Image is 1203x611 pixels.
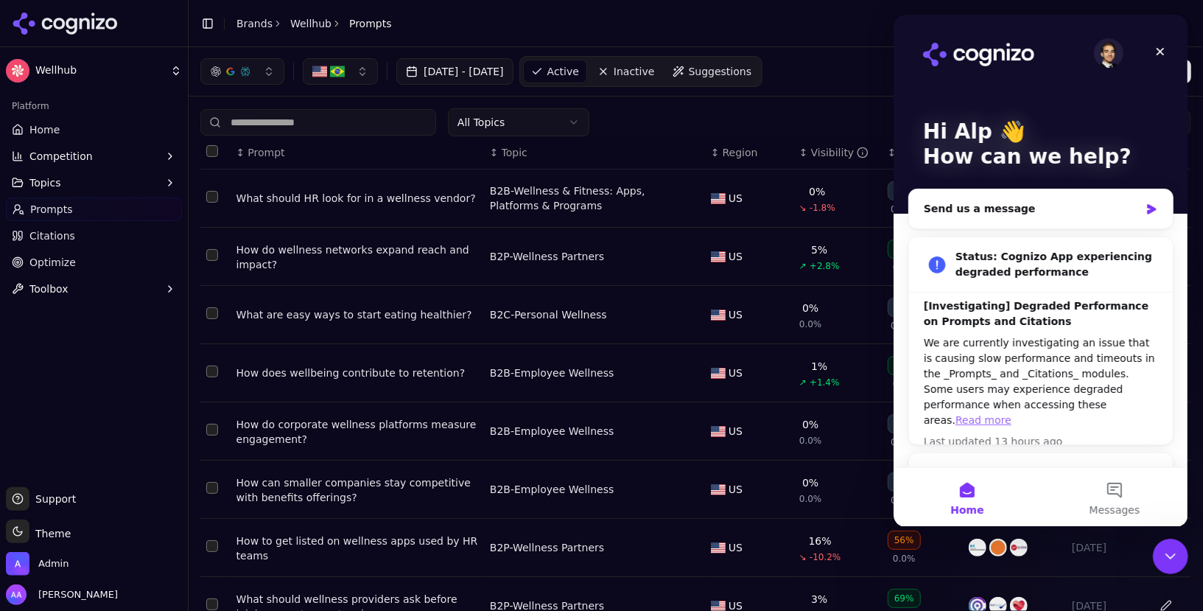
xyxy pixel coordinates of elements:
[32,588,118,601] span: [PERSON_NAME]
[711,251,726,262] img: US flag
[1153,539,1188,574] iframe: Intercom live chat
[6,94,182,118] div: Platform
[248,145,284,160] span: Prompt
[590,60,662,83] a: Inactive
[30,202,73,217] span: Prompts
[29,282,69,296] span: Toolbox
[236,145,478,160] div: ↕Prompt
[206,540,218,552] button: Select row 7
[891,436,913,448] span: 0.0%
[799,260,807,272] span: ↗
[206,482,218,494] button: Select row 6
[6,584,27,605] img: Alp Aysan
[6,59,29,83] img: Wellhub
[799,202,807,214] span: ↘
[490,307,607,322] div: B2C-Personal Wellness
[236,534,478,563] a: How to get listed on wellness apps used by HR teams
[802,475,818,490] div: 0%
[811,145,869,160] div: Visibility
[811,359,827,374] div: 1%
[6,118,182,142] a: Home
[802,301,818,315] div: 0%
[729,424,743,439] span: US
[35,64,164,77] span: Wellhub
[236,475,478,505] a: How can smaller companies stay competitive with benefits offerings?
[711,426,726,437] img: US flag
[711,193,726,204] img: US flag
[891,495,913,506] span: 0.0%
[711,145,788,160] div: ↕Region
[29,492,76,506] span: Support
[6,552,69,576] button: Open organization switcher
[490,145,699,160] div: ↕Topic
[15,439,279,540] div: New in [GEOGRAPHIC_DATA]: More Models, Sentiment Scores, and Prompt Insights!
[396,58,513,85] button: [DATE] - [DATE]
[891,203,913,215] span: 0.0%
[206,424,218,436] button: Select row 5
[6,584,118,605] button: Open user button
[147,453,295,512] button: Messages
[799,435,822,447] span: 0.0%
[1010,539,1028,556] img: virgin pulse
[6,251,182,274] a: Optimize
[729,249,743,264] span: US
[30,450,264,497] div: New in [GEOGRAPHIC_DATA]: More Models, Sentiment Scores, and Prompt Insights!
[888,472,916,492] div: N/A
[711,310,726,321] img: US flag
[206,145,218,157] button: Select all rows
[29,528,71,540] span: Theme
[490,184,681,213] a: B2B-Wellness & Fitness: Apps, Platforms & Programs
[729,366,743,380] span: US
[312,64,327,79] img: US
[6,277,182,301] button: Toolbox
[349,16,392,31] span: Prompts
[547,64,579,79] span: Active
[236,307,478,322] a: What are easy ways to start eating healthier?
[490,540,604,555] div: B2P-Wellness Partners
[1154,536,1178,559] button: Edit in sheet
[894,15,1188,527] iframe: Intercom live chat
[490,366,614,380] a: B2B-Employee Wellness
[888,414,916,433] div: N/A
[236,16,392,31] nav: breadcrumb
[888,589,921,608] div: 69%
[206,249,218,261] button: Select row 2
[810,260,840,272] span: +2.8%
[38,557,69,570] span: Admin
[29,122,60,137] span: Home
[882,136,963,170] th: sentiment
[6,198,182,221] a: Prompts
[236,366,478,380] div: How does wellbeing contribute to retention?
[290,16,332,31] a: Wellhub
[490,482,614,497] a: B2B-Employee Wellness
[893,553,916,565] span: 0.0%
[236,191,478,206] div: What should HR look for in a wellness vendor?
[689,64,752,79] span: Suggestions
[891,320,913,332] span: 0.0%
[810,551,841,563] span: -10.2%
[490,249,604,264] a: B2P-Wellness Partners
[711,542,726,554] img: US flag
[810,202,835,214] span: -1.8%
[810,377,840,388] span: +1.4%
[799,551,807,563] span: ↘
[57,490,90,500] span: Home
[811,592,827,607] div: 3%
[6,144,182,168] button: Competition
[29,175,61,190] span: Topics
[1072,540,1141,555] div: [DATE]
[490,424,614,439] a: B2B-Employee Wellness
